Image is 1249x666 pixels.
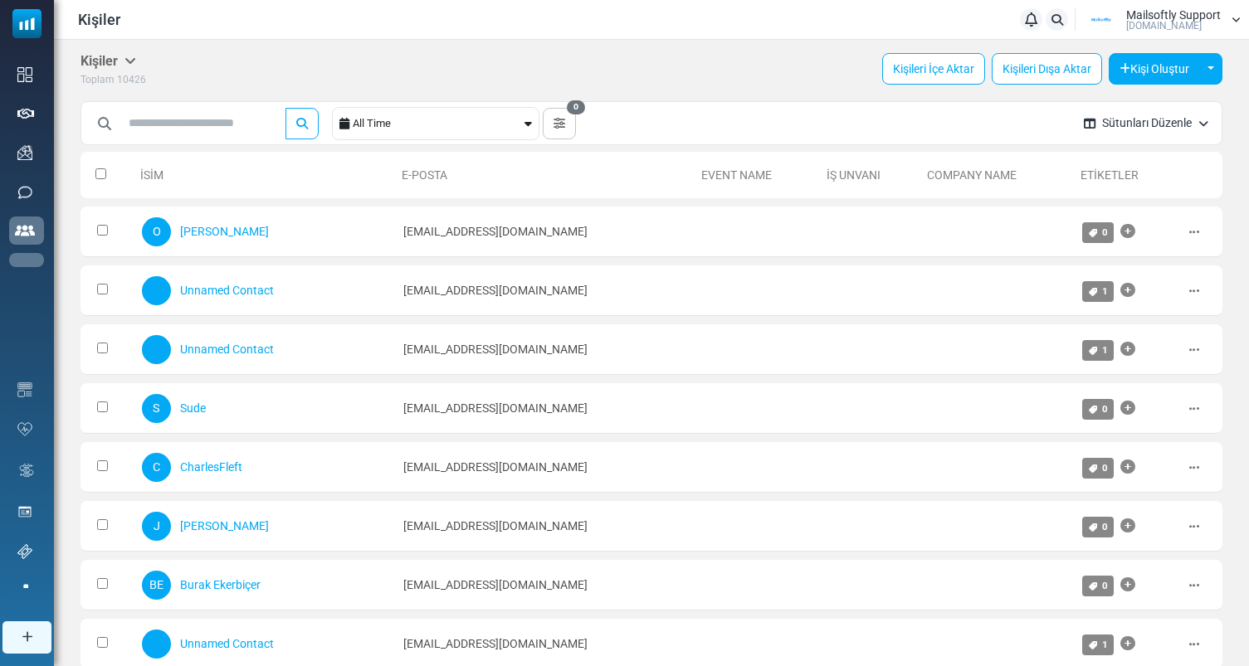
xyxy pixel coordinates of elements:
[180,225,269,238] a: [PERSON_NAME]
[1071,101,1222,145] button: Sütunları Düzenle
[1120,274,1135,307] a: Etiket Ekle
[1102,462,1108,474] span: 0
[142,217,171,246] span: O
[1120,568,1135,601] a: Etiket Ekle
[1126,9,1221,21] span: Mailsoftly Support
[1120,333,1135,366] a: Etiket Ekle
[927,168,1017,182] span: translation missing: tr.crm_contacts.form.list_header.company_name
[701,168,772,182] span: translation missing: tr.crm_contacts.form.list_header.Event Name
[1082,399,1114,420] a: 0
[1120,391,1135,425] a: Etiket Ekle
[1102,639,1108,650] span: 1
[1082,517,1114,537] a: 0
[1082,458,1114,479] a: 0
[1081,7,1241,32] a: User Logo Mailsoftly Support [DOMAIN_NAME]
[180,460,242,474] a: CharlesFleft
[17,504,32,519] img: landing_pages.svg
[180,401,206,415] a: Sude
[827,168,881,182] a: İş Unvanı
[927,168,1017,182] a: Company Name
[1082,576,1114,596] a: 0
[180,578,261,591] a: Burak Ekerbiçer
[1102,403,1108,415] span: 0
[17,461,36,480] img: workflow.svg
[402,168,447,182] a: E-Posta
[395,324,695,375] td: [EMAIL_ADDRESS][DOMAIN_NAME]
[395,265,695,316] td: [EMAIL_ADDRESS][DOMAIN_NAME]
[1126,21,1202,31] span: [DOMAIN_NAME]
[17,185,32,200] img: sms-icon.png
[180,637,274,650] a: Unnamed Contact
[15,225,35,236] img: contacts-icon-active.svg
[395,207,695,257] td: [EMAIL_ADDRESS][DOMAIN_NAME]
[395,501,695,552] td: [EMAIL_ADDRESS][DOMAIN_NAME]
[395,442,695,493] td: [EMAIL_ADDRESS][DOMAIN_NAME]
[1082,634,1114,655] a: 1
[12,9,41,38] img: mailsoftly_icon_blue_white.svg
[882,53,985,85] a: Kişileri İçe Aktar
[1102,344,1108,356] span: 1
[142,512,171,541] span: J
[142,571,171,600] span: BE
[353,108,521,139] div: All Time
[180,519,269,532] a: [PERSON_NAME]
[395,560,695,610] td: [EMAIL_ADDRESS][DOMAIN_NAME]
[1109,53,1200,85] button: Kişi Oluştur
[140,168,163,182] a: İsim
[1120,450,1135,484] a: Etiket Ekle
[1081,168,1139,182] a: Etiketler
[180,284,274,297] a: Unnamed Contact
[1082,340,1114,361] a: 1
[992,53,1102,85] a: Kişileri Dışa Aktar
[1102,580,1108,591] span: 0
[1120,215,1135,248] a: Etiket Ekle
[142,394,171,423] span: S
[78,8,120,31] span: Kişiler
[1102,285,1108,297] span: 1
[142,453,171,482] span: C
[17,145,32,160] img: campaigns-icon.png
[180,343,274,356] a: Unnamed Contact
[1082,222,1114,243] a: 0
[81,74,115,85] span: Toplam
[1120,509,1135,542] a: Etiket Ekle
[543,108,576,139] button: 0
[1120,627,1135,660] a: Etiket Ekle
[701,168,772,182] a: Event Name
[81,53,136,69] h5: Kişiler
[1102,226,1108,238] span: 0
[567,100,585,115] span: 0
[117,74,146,85] span: 10426
[17,422,32,435] img: domain-health-icon.svg
[17,382,32,397] img: email-templates-icon.svg
[1082,281,1114,302] a: 1
[395,383,695,434] td: [EMAIL_ADDRESS][DOMAIN_NAME]
[1081,7,1122,32] img: User Logo
[17,67,32,82] img: dashboard-icon.svg
[1102,521,1108,532] span: 0
[17,544,32,559] img: support-icon.svg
